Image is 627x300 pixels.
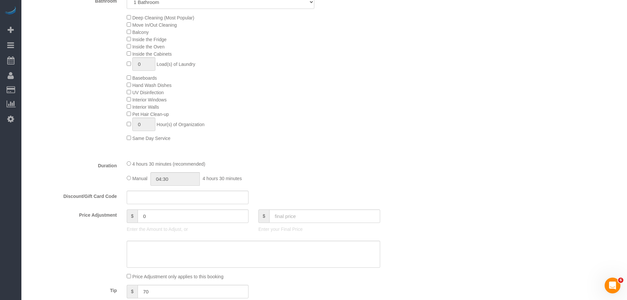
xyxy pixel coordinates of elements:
p: Enter your Final Price [258,226,380,232]
span: Manual [132,176,147,181]
label: Duration [23,160,122,169]
span: Baseboards [132,75,157,81]
span: 4 hours 30 minutes (recommended) [132,161,205,167]
iframe: Intercom live chat [605,278,620,293]
p: Enter the Amount to Adjust, or [127,226,248,232]
span: 4 hours 30 minutes [203,176,242,181]
label: Discount/Gift Card Code [23,191,122,200]
span: UV Disinfection [132,90,164,95]
span: Interior Walls [132,104,159,110]
span: Move In/Out Cleaning [132,22,177,28]
span: Hand Wash Dishes [132,83,171,88]
input: final price [269,209,380,223]
span: Inside the Fridge [132,37,167,42]
span: 6 [618,278,623,283]
span: Interior Windows [132,97,167,102]
span: Same Day Service [132,136,170,141]
span: Hour(s) of Organization [157,122,205,127]
span: Pet Hair Clean-up [132,112,169,117]
span: $ [258,209,269,223]
span: Inside the Oven [132,44,165,49]
label: Price Adjustment [23,209,122,218]
span: Inside the Cabinets [132,51,172,57]
span: Price Adjustment only applies to this booking [132,274,223,279]
label: Tip [23,285,122,294]
img: Automaid Logo [4,7,17,16]
span: $ [127,209,138,223]
span: Deep Cleaning (Most Popular) [132,15,194,20]
span: $ [127,285,138,298]
span: Balcony [132,30,149,35]
span: Load(s) of Laundry [157,62,196,67]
